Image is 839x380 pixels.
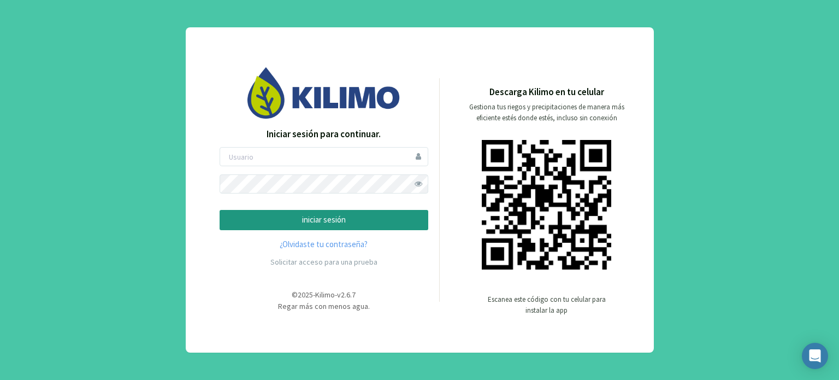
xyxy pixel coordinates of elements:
[315,290,335,300] span: Kilimo
[489,85,604,100] p: Descarga Kilimo en tu celular
[278,301,370,311] span: Regar más con menos agua.
[313,290,315,300] span: -
[298,290,313,300] span: 2025
[220,210,428,230] button: iniciar sesión
[292,290,298,300] span: ©
[335,290,337,300] span: -
[220,127,428,142] p: Iniciar sesión para continuar.
[463,102,631,124] p: Gestiona tus riegos y precipitaciones de manera más eficiente estés donde estés, incluso sin cone...
[487,294,607,316] p: Escanea este código con tu celular para instalar la app
[482,140,611,270] img: qr code
[337,290,356,300] span: v2.6.7
[220,238,428,251] a: ¿Olvidaste tu contraseña?
[802,343,828,369] div: Open Intercom Messenger
[270,257,377,267] a: Solicitar acceso para una prueba
[220,147,428,166] input: Usuario
[247,67,400,118] img: Image
[229,214,419,226] p: iniciar sesión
